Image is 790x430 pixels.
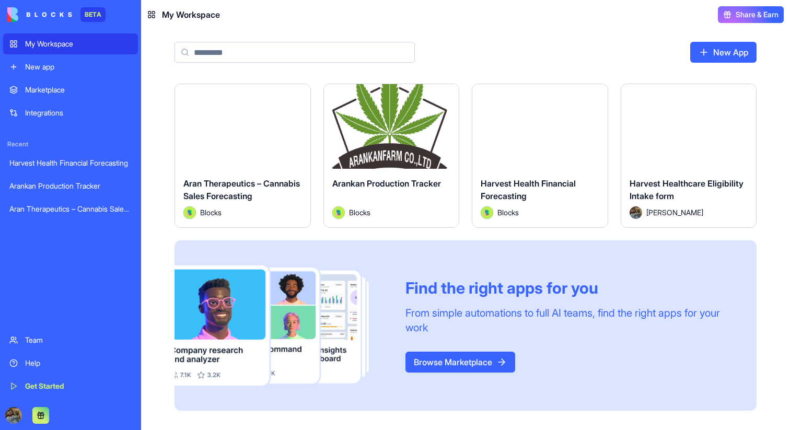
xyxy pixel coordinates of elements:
[3,79,138,100] a: Marketplace
[332,206,345,219] img: Avatar
[9,181,132,191] div: Arankan Production Tracker
[162,8,220,21] span: My Workspace
[9,158,132,168] div: Harvest Health Financial Forecasting
[5,407,22,424] img: ACg8ocLckqTCADZMVyP0izQdSwexkWcE6v8a1AEXwgvbafi3xFy3vSx8=s96-c
[80,7,106,22] div: BETA
[25,108,132,118] div: Integrations
[646,207,703,218] span: [PERSON_NAME]
[630,206,642,219] img: Avatar
[332,178,441,189] span: Arankan Production Tracker
[25,39,132,49] div: My Workspace
[405,352,515,373] a: Browse Marketplace
[3,56,138,77] a: New app
[621,84,757,228] a: Harvest Healthcare Eligibility Intake formAvatar[PERSON_NAME]
[497,207,519,218] span: Blocks
[718,6,784,23] button: Share & Earn
[25,85,132,95] div: Marketplace
[405,306,731,335] div: From simple automations to full AI teams, find the right apps for your work
[736,9,779,20] span: Share & Earn
[25,381,132,391] div: Get Started
[3,376,138,397] a: Get Started
[7,7,106,22] a: BETA
[200,207,222,218] span: Blocks
[3,199,138,219] a: Aran Therapeutics – Cannabis Sales Forecasting
[690,42,757,63] a: New App
[183,206,196,219] img: Avatar
[3,140,138,148] span: Recent
[3,330,138,351] a: Team
[175,84,311,228] a: Aran Therapeutics – Cannabis Sales ForecastingAvatarBlocks
[9,204,132,214] div: Aran Therapeutics – Cannabis Sales Forecasting
[323,84,460,228] a: Arankan Production TrackerAvatarBlocks
[25,62,132,72] div: New app
[3,33,138,54] a: My Workspace
[175,265,389,386] img: Frame_181_egmpey.png
[7,7,72,22] img: logo
[481,206,493,219] img: Avatar
[25,335,132,345] div: Team
[3,353,138,374] a: Help
[3,102,138,123] a: Integrations
[472,84,608,228] a: Harvest Health Financial ForecastingAvatarBlocks
[630,178,743,201] span: Harvest Healthcare Eligibility Intake form
[405,278,731,297] div: Find the right apps for you
[481,178,576,201] span: Harvest Health Financial Forecasting
[183,178,300,201] span: Aran Therapeutics – Cannabis Sales Forecasting
[3,153,138,173] a: Harvest Health Financial Forecasting
[3,176,138,196] a: Arankan Production Tracker
[349,207,370,218] span: Blocks
[25,358,132,368] div: Help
